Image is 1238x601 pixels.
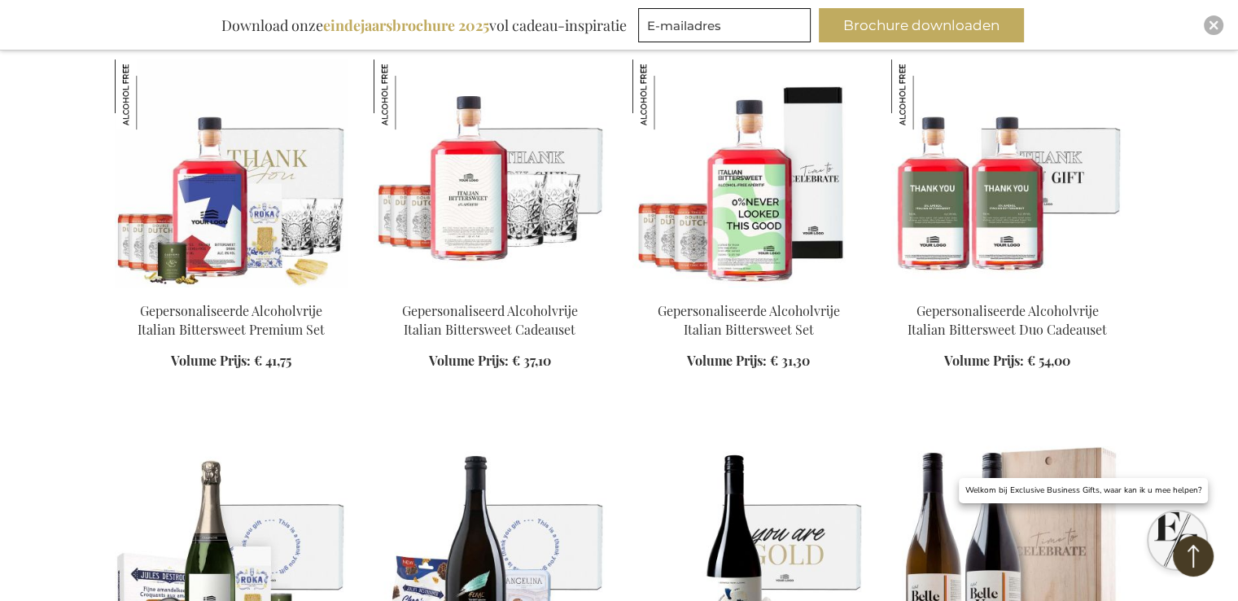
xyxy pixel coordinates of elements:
[254,352,291,369] span: € 41,75
[891,59,961,129] img: Gepersonaliseerde Alcoholvrije Italian Bittersweet Duo Cadeauset
[891,281,1124,296] a: Personalised Non-Alcoholic Italian Bittersweet Duo Gift Set Gepersonaliseerde Alcoholvrije Italia...
[1027,352,1070,369] span: € 54,00
[632,281,865,296] a: Personalised Non-Alcoholic Italian Bittersweet Set Gepersonaliseerde Alcoholvrije Italian Bitters...
[908,302,1107,338] a: Gepersonaliseerde Alcoholvrije Italian Bittersweet Duo Cadeauset
[819,8,1024,42] button: Brochure downloaden
[632,59,865,287] img: Personalised Non-Alcoholic Italian Bittersweet Set
[687,352,767,369] span: Volume Prijs:
[374,59,606,287] img: Gepersonaliseerd Alcoholvrije Italian Bittersweet Cadeauset
[632,59,702,129] img: Gepersonaliseerde Alcoholvrije Italian Bittersweet Set
[115,281,348,296] a: Personalised Non-Alcoholic Italian Bittersweet Premium Set Gepersonaliseerde Alcoholvrije Italian...
[891,59,1124,287] img: Personalised Non-Alcoholic Italian Bittersweet Duo Gift Set
[138,302,325,338] a: Gepersonaliseerde Alcoholvrije Italian Bittersweet Premium Set
[638,8,816,47] form: marketing offers and promotions
[323,15,489,35] b: eindejaarsbrochure 2025
[1204,15,1223,35] div: Close
[214,8,634,42] div: Download onze vol cadeau-inspiratie
[944,352,1070,371] a: Volume Prijs: € 54,00
[687,352,810,371] a: Volume Prijs: € 31,30
[374,59,444,129] img: Gepersonaliseerd Alcoholvrije Italian Bittersweet Cadeauset
[658,302,840,338] a: Gepersonaliseerde Alcoholvrije Italian Bittersweet Set
[115,59,185,129] img: Gepersonaliseerde Alcoholvrije Italian Bittersweet Premium Set
[171,352,291,371] a: Volume Prijs: € 41,75
[638,8,811,42] input: E-mailadres
[171,352,251,369] span: Volume Prijs:
[944,352,1024,369] span: Volume Prijs:
[1209,20,1218,30] img: Close
[115,59,348,287] img: Personalised Non-Alcoholic Italian Bittersweet Premium Set
[770,352,810,369] span: € 31,30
